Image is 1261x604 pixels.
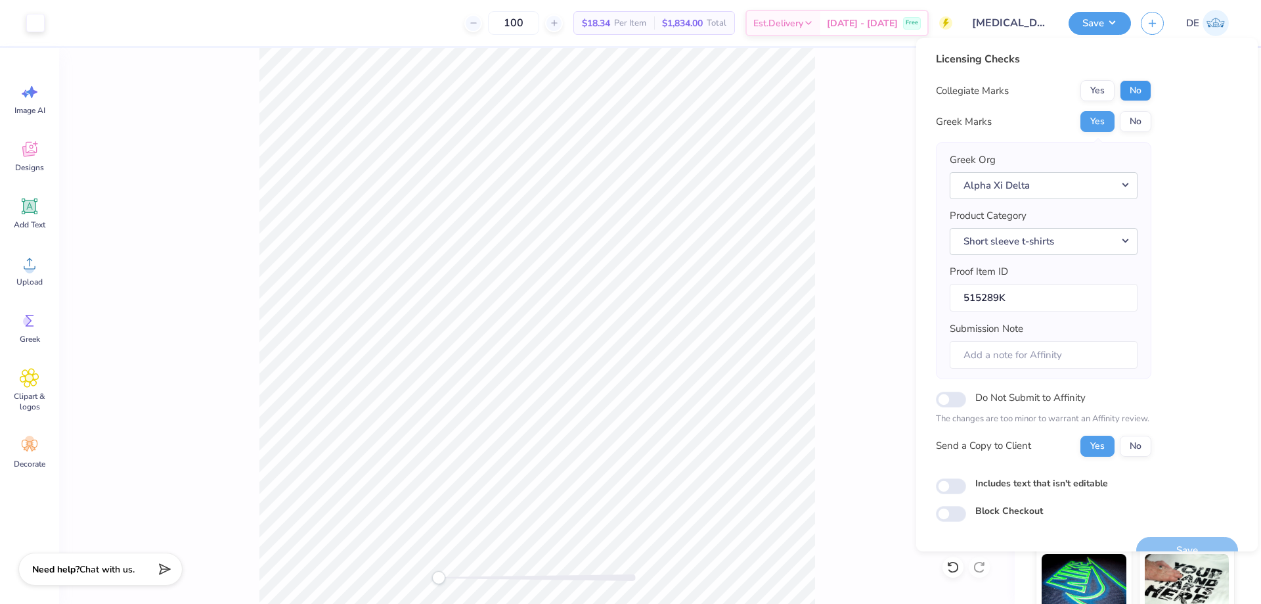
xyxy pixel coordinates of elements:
span: Chat with us. [79,563,135,576]
button: Short sleeve t-shirts [950,228,1138,255]
button: No [1120,111,1151,132]
div: Send a Copy to Client [936,438,1031,453]
span: Upload [16,277,43,287]
span: Per Item [614,16,646,30]
a: DE [1180,10,1235,36]
label: Block Checkout [975,504,1043,518]
div: Greek Marks [936,114,992,129]
p: The changes are too minor to warrant an Affinity review. [936,413,1151,426]
label: Includes text that isn't editable [975,476,1108,490]
span: Total [707,16,726,30]
div: Accessibility label [432,571,445,584]
button: Alpha Xi Delta [950,172,1138,199]
label: Greek Org [950,152,996,168]
span: Free [906,18,918,28]
strong: Need help? [32,563,79,576]
span: Greek [20,334,40,344]
span: Add Text [14,220,45,230]
button: Yes [1080,111,1115,132]
span: $18.34 [582,16,610,30]
span: Designs [15,162,44,173]
input: Untitled Design [962,10,1059,36]
span: Decorate [14,459,45,469]
button: Yes [1080,80,1115,101]
span: [DATE] - [DATE] [827,16,898,30]
button: No [1120,80,1151,101]
span: $1,834.00 [662,16,703,30]
div: Licensing Checks [936,51,1151,67]
span: DE [1186,16,1199,31]
button: No [1120,436,1151,457]
span: Est. Delivery [753,16,803,30]
label: Product Category [950,208,1027,223]
label: Submission Note [950,321,1023,337]
button: Yes [1080,436,1115,457]
input: – – [488,11,539,35]
input: Add a note for Affinity [950,341,1138,369]
label: Do Not Submit to Affinity [975,389,1086,406]
span: Clipart & logos [8,391,51,412]
div: Collegiate Marks [936,83,1009,99]
button: Save [1069,12,1131,35]
img: Djian Evardoni [1203,10,1229,36]
label: Proof Item ID [950,264,1008,279]
span: Image AI [14,105,45,116]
